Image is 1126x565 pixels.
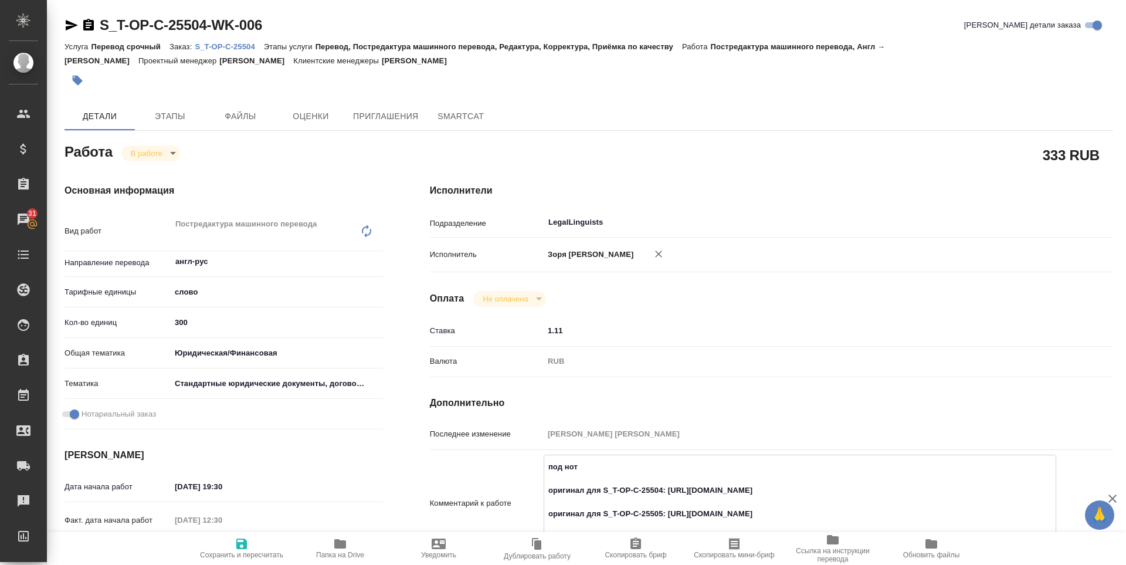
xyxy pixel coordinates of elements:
span: Детали [72,109,128,124]
button: Скопировать бриф [586,532,685,565]
button: Удалить исполнителя [646,241,671,267]
p: Зоря [PERSON_NAME] [544,249,634,260]
button: Не оплачена [479,294,531,304]
p: Общая тематика [65,347,171,359]
span: Сохранить и пересчитать [200,551,283,559]
span: SmartCat [433,109,489,124]
p: Перевод, Постредактура машинного перевода, Редактура, Корректура, Приёмка по качеству [316,42,682,51]
p: Клиентские менеджеры [293,56,382,65]
p: Работа [682,42,711,51]
span: 31 [21,208,43,219]
p: Исполнитель [430,249,544,260]
div: слово [171,282,383,302]
a: S_T-OP-C-25504 [195,41,263,51]
a: S_T-OP-C-25504-WK-006 [100,17,262,33]
input: ✎ Введи что-нибудь [544,322,1056,339]
p: Подразделение [430,218,544,229]
span: Папка на Drive [316,551,364,559]
h2: 333 RUB [1043,145,1100,165]
span: Файлы [212,109,269,124]
h4: Основная информация [65,184,383,198]
button: Обновить файлы [882,532,981,565]
input: ✎ Введи что-нибудь [171,314,383,331]
p: S_T-OP-C-25504 [195,42,263,51]
button: Скопировать мини-бриф [685,532,784,565]
p: Факт. дата начала работ [65,515,171,526]
p: Направление перевода [65,257,171,269]
button: Дублировать работу [488,532,586,565]
span: Ссылка на инструкции перевода [791,547,875,563]
h4: [PERSON_NAME] [65,448,383,462]
span: [PERSON_NAME] детали заказа [964,19,1081,31]
input: Пустое поле [544,425,1056,442]
p: Дата начала работ [65,481,171,493]
div: В работе [473,291,545,307]
button: 🙏 [1085,500,1114,530]
button: Скопировать ссылку для ЯМессенджера [65,18,79,32]
span: Уведомить [421,551,456,559]
div: Юридическая/Финансовая [171,343,383,363]
p: Заказ: [169,42,195,51]
input: ✎ Введи что-нибудь [171,478,273,495]
h4: Исполнители [430,184,1113,198]
button: Сохранить и пересчитать [192,532,291,565]
span: Скопировать мини-бриф [694,551,774,559]
p: Последнее изменение [430,428,544,440]
button: Open [1050,221,1052,224]
button: Ссылка на инструкции перевода [784,532,882,565]
span: Приглашения [353,109,419,124]
p: [PERSON_NAME] [219,56,293,65]
div: В работе [121,146,180,161]
span: Скопировать бриф [605,551,666,559]
p: Кол-во единиц [65,317,171,329]
button: Open [377,260,379,263]
span: Обновить файлы [903,551,960,559]
div: Стандартные юридические документы, договоры, уставы [171,374,383,394]
span: Дублировать работу [504,552,571,560]
input: Пустое поле [171,512,273,529]
p: Валюта [430,356,544,367]
h4: Дополнительно [430,396,1113,410]
span: Нотариальный заказ [82,408,156,420]
p: Проектный менеджер [138,56,219,65]
button: Скопировать ссылку [82,18,96,32]
button: В работе [127,148,166,158]
button: Уведомить [389,532,488,565]
p: Ставка [430,325,544,337]
p: Вид работ [65,225,171,237]
span: Этапы [142,109,198,124]
p: Тематика [65,378,171,390]
textarea: под нот оригинал для S_T-OP-C-25504: [URL][DOMAIN_NAME] оригинал для S_T-OP-C-25505: [URL][DOMAIN... [544,457,1056,547]
p: [PERSON_NAME] [382,56,456,65]
p: Тарифные единицы [65,286,171,298]
h2: Работа [65,140,113,161]
p: Услуга [65,42,91,51]
p: Комментарий к работе [430,498,544,509]
a: 31 [3,205,44,234]
div: RUB [544,351,1056,371]
span: Оценки [283,109,339,124]
span: 🙏 [1090,503,1110,527]
button: Добавить тэг [65,67,90,93]
p: Перевод срочный [91,42,169,51]
p: Этапы услуги [264,42,316,51]
h4: Оплата [430,292,464,306]
button: Папка на Drive [291,532,389,565]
